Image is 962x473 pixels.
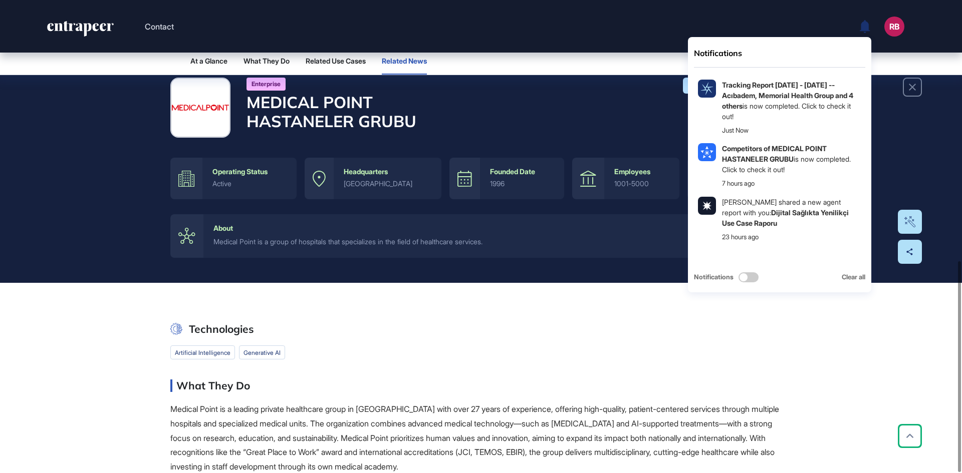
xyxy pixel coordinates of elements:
[213,224,233,232] div: About
[212,180,287,188] div: active
[145,20,174,33] button: Contact
[189,323,254,335] h2: Technologies
[722,179,755,189] div: 7 hours ago
[344,180,431,188] div: [GEOGRAPHIC_DATA]
[694,272,734,282] span: Notifications
[382,57,427,65] span: Related News
[172,105,229,111] img: MEDICAL POINT HASTANELER GRUBU-logo
[306,48,366,75] button: Related Use Cases
[176,379,250,392] h2: What They Do
[306,57,366,65] span: Related Use Cases
[614,168,650,176] div: Employees
[722,143,861,175] div: is now completed. Click to check it out!
[190,48,227,75] button: At a Glance
[344,168,388,176] div: Headquarters
[490,168,535,176] div: Founded Date
[190,57,227,65] span: At a Glance
[247,78,286,91] div: Enterprise
[170,345,235,359] li: artificial intelligence
[213,236,782,247] div: Medical Point is a group of hospitals that specializes in the field of healthcare services.
[244,48,290,75] button: What They Do
[722,232,759,242] div: 23 hours ago
[884,17,904,37] button: RB
[722,144,827,163] b: Competitors of MEDICAL POINT HASTANELER GRUBU
[244,57,290,65] span: What They Do
[382,48,427,75] button: Related News
[722,126,749,136] div: Just Now
[722,80,861,122] div: is now completed. Click to check it out!
[212,168,268,176] div: Operating Status
[842,272,865,282] div: Clear all
[722,81,853,110] b: Tracking Report [DATE] - [DATE] -- Acıbadem, Memorial Health Group and 4 others
[614,180,669,188] div: 1001-5000
[722,208,849,227] b: Dijital Sağlıkta Yenilikçi Use Case Raporu
[46,21,115,40] a: entrapeer-logo
[239,345,285,359] li: Generative AI
[247,93,417,131] h4: MEDICAL POINT HASTANELER GRUBU
[490,180,554,188] div: 1996
[694,47,865,59] div: Notifications
[722,197,861,228] div: [PERSON_NAME] shared a new agent report with you:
